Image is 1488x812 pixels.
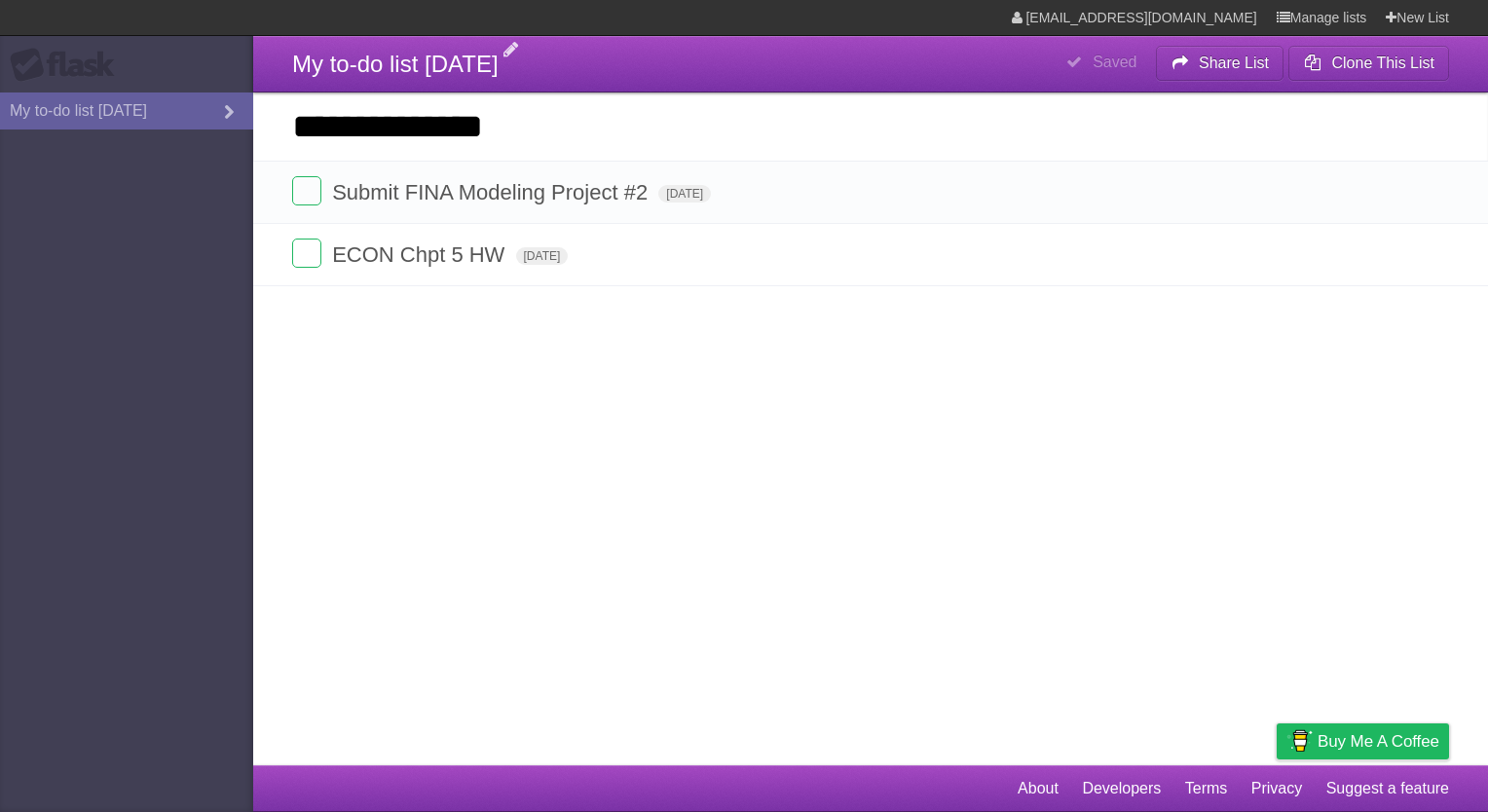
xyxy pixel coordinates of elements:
span: My to-do list [DATE] [292,51,499,77]
button: Clone This List [1288,46,1449,81]
b: Saved [1093,54,1136,70]
span: [DATE] [658,185,711,203]
label: Done [292,176,321,205]
span: [DATE] [516,247,569,265]
button: Share List [1156,46,1284,81]
b: Share List [1199,55,1269,71]
span: ECON Chpt 5 HW [332,242,509,267]
a: Developers [1082,770,1161,807]
a: Buy me a coffee [1277,723,1449,759]
a: About [1018,770,1059,807]
span: Buy me a coffee [1318,724,1439,758]
span: Submit FINA Modeling Project #2 [332,180,652,204]
img: Buy me a coffee [1286,724,1313,757]
div: Flask [10,48,127,83]
a: Terms [1185,770,1228,807]
label: Done [292,239,321,268]
b: Clone This List [1331,55,1434,71]
a: Privacy [1251,770,1302,807]
a: Suggest a feature [1326,770,1449,807]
